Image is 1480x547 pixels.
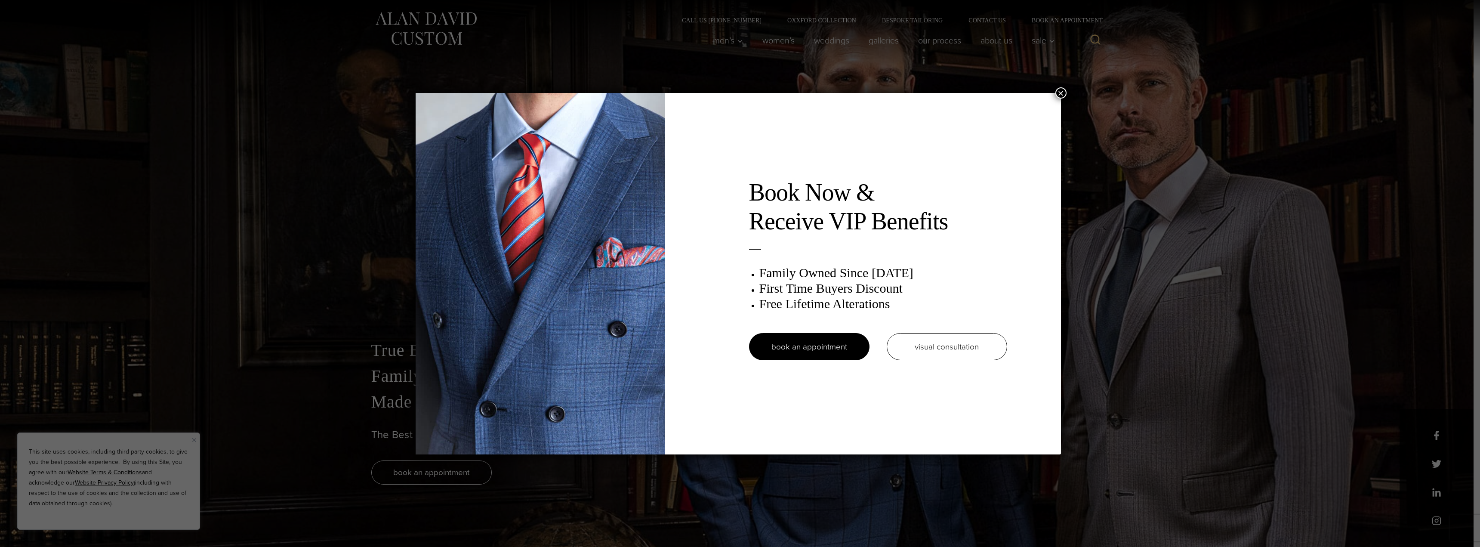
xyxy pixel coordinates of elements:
[1055,87,1067,99] button: Close
[749,178,1007,236] h2: Book Now & Receive VIP Benefits
[759,281,1007,296] h3: First Time Buyers Discount
[749,333,869,360] a: book an appointment
[759,265,1007,281] h3: Family Owned Since [DATE]
[759,296,1007,312] h3: Free Lifetime Alterations
[887,333,1007,360] a: visual consultation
